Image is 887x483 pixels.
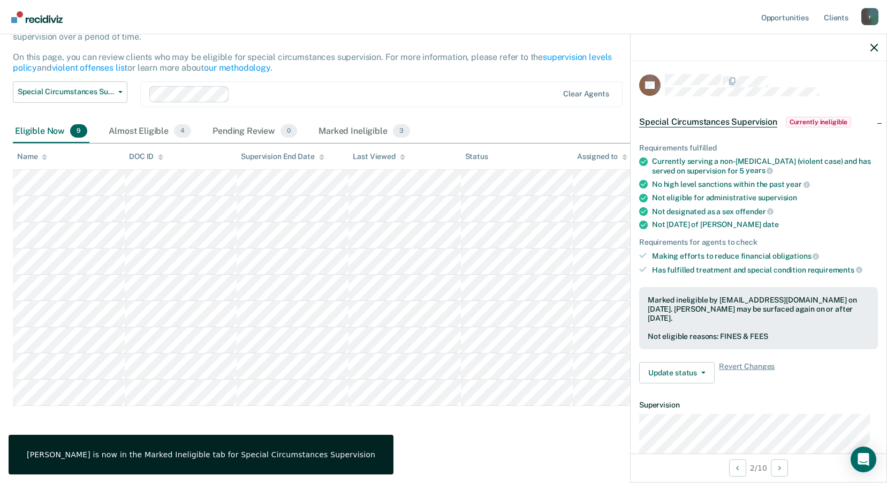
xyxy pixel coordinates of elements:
[861,8,878,25] div: r
[808,266,862,274] span: requirements
[652,179,878,189] div: No high level sanctions within the past
[11,11,63,23] img: Recidiviz
[736,207,774,216] span: offender
[648,332,869,341] div: Not eligible reasons: FINES & FEES
[13,120,89,144] div: Eligible Now
[280,124,297,138] span: 0
[786,117,852,127] span: Currently ineligible
[316,120,412,144] div: Marked Ineligible
[353,152,405,161] div: Last Viewed
[52,63,128,73] a: violent offenses list
[758,193,797,202] span: supervision
[639,362,715,383] button: Update status
[70,124,87,138] span: 9
[772,252,819,260] span: obligations
[13,52,612,72] a: supervision levels policy
[393,124,410,138] span: 3
[639,117,777,127] span: Special Circumstances Supervision
[18,87,114,96] span: Special Circumstances Supervision
[652,207,878,216] div: Not designated as a sex
[771,459,788,477] button: Next Opportunity
[107,120,193,144] div: Almost Eligible
[27,450,375,459] div: [PERSON_NAME] is now in the Marked Ineligible tab for Special Circumstances Supervision
[639,144,878,153] div: Requirements fulfilled
[210,120,299,144] div: Pending Review
[563,89,609,99] div: Clear agents
[861,8,878,25] button: Profile dropdown button
[652,265,878,275] div: Has fulfilled treatment and special condition
[652,193,878,202] div: Not eligible for administrative
[652,251,878,261] div: Making efforts to reduce financial
[652,220,878,229] div: Not [DATE] of [PERSON_NAME]
[786,180,809,188] span: year
[631,454,886,482] div: 2 / 10
[652,157,878,175] div: Currently serving a non-[MEDICAL_DATA] (violent case) and has served on supervision for 5
[763,220,778,229] span: date
[241,152,324,161] div: Supervision End Date
[648,296,869,322] div: Marked ineligible by [EMAIL_ADDRESS][DOMAIN_NAME] on [DATE]. [PERSON_NAME] may be surfaced again ...
[204,63,270,73] a: our methodology
[746,166,773,175] span: years
[639,401,878,410] dt: Supervision
[174,124,191,138] span: 4
[17,152,47,161] div: Name
[577,152,627,161] div: Assigned to
[639,238,878,247] div: Requirements for agents to check
[851,447,876,472] div: Open Intercom Messenger
[719,362,775,383] span: Revert Changes
[13,11,657,73] p: Special circumstances supervision allows reentrants who are not eligible for traditional administ...
[129,152,163,161] div: DOC ID
[465,152,488,161] div: Status
[631,105,886,139] div: Special Circumstances SupervisionCurrently ineligible
[729,459,746,477] button: Previous Opportunity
